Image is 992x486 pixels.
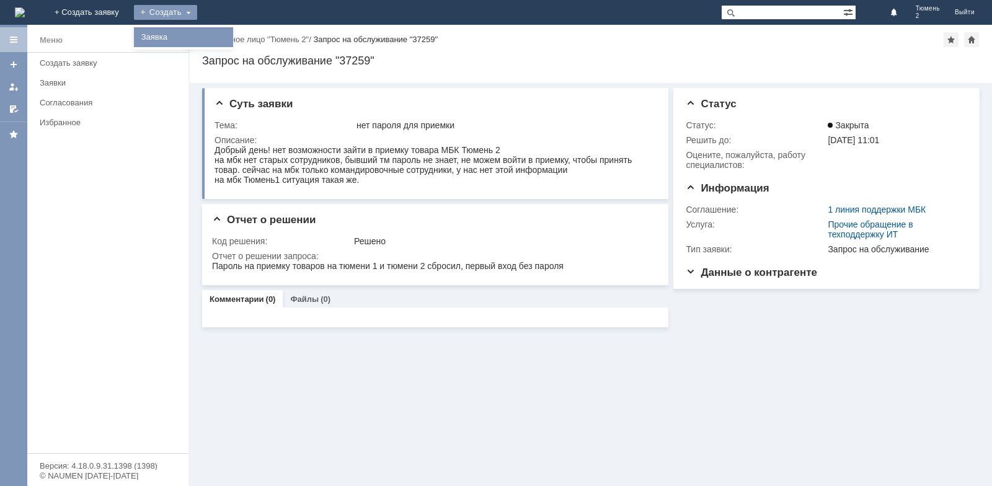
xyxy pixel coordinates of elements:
[202,35,313,44] div: /
[828,219,913,239] a: Прочие обращение в техподдержку ИТ
[686,150,825,170] div: Oцените, пожалуйста, работу специалистов:
[40,33,63,48] div: Меню
[210,294,264,304] a: Комментарии
[40,462,176,470] div: Версия: 4.18.0.9.31.1398 (1398)
[4,77,24,97] a: Мои заявки
[828,244,962,254] div: Запрос на обслуживание
[266,294,276,304] div: (0)
[686,98,736,110] span: Статус
[202,55,980,67] div: Запрос на обслуживание "37259"
[35,53,186,73] a: Создать заявку
[356,120,652,130] div: нет пароля для приемки
[686,244,825,254] div: Тип заявки:
[215,135,654,145] div: Описание:
[212,251,654,261] div: Отчет о решении запроса:
[686,120,825,130] div: Статус:
[202,35,309,44] a: Контактное лицо "Тюмень 2"
[212,214,316,226] span: Отчет о решении
[134,5,197,20] div: Создать
[4,99,24,119] a: Мои согласования
[313,35,438,44] div: Запрос на обслуживание "37259"
[686,267,817,278] span: Данные о контрагенте
[4,55,24,74] a: Создать заявку
[321,294,330,304] div: (0)
[40,472,176,480] div: © NAUMEN [DATE]-[DATE]
[40,98,181,107] div: Согласования
[40,118,167,127] div: Избранное
[354,236,652,246] div: Решено
[828,135,879,145] span: [DATE] 11:01
[40,58,181,68] div: Создать заявку
[40,78,181,87] div: Заявки
[686,219,825,229] div: Услуга:
[828,120,869,130] span: Закрыта
[35,73,186,92] a: Заявки
[944,32,959,47] div: Добавить в избранное
[35,93,186,112] a: Согласования
[15,7,25,17] img: logo
[686,135,825,145] div: Решить до:
[964,32,979,47] div: Сделать домашней страницей
[212,236,352,246] div: Код решения:
[916,5,940,12] span: Тюмень
[215,120,354,130] div: Тема:
[686,205,825,214] div: Соглашение:
[686,182,769,194] span: Информация
[843,6,856,17] span: Расширенный поиск
[215,98,293,110] span: Суть заявки
[828,205,926,214] a: 1 линия поддержки МБК
[290,294,319,304] a: Файлы
[15,7,25,17] a: Перейти на домашнюю страницу
[136,30,231,45] a: Заявка
[916,12,940,20] span: 2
